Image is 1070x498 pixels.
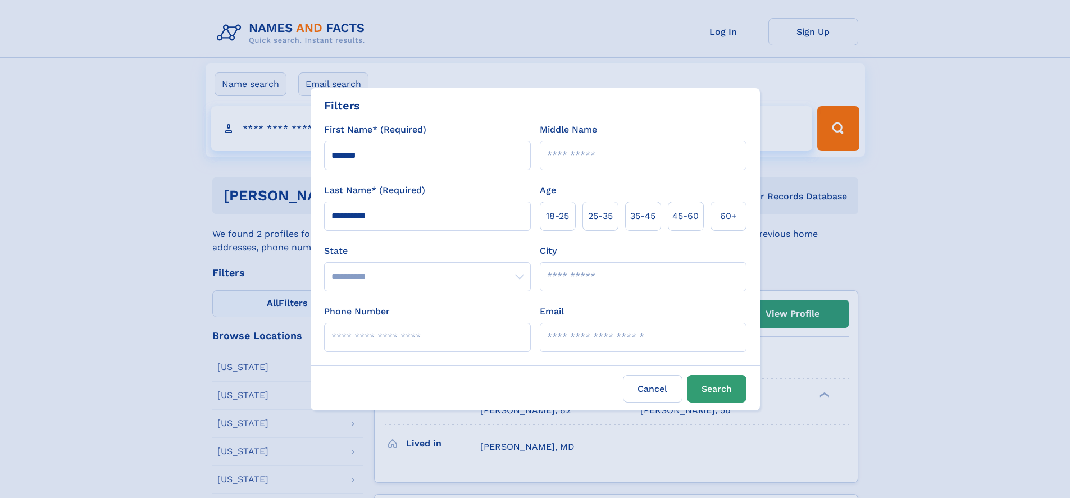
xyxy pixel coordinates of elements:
[324,305,390,318] label: Phone Number
[324,184,425,197] label: Last Name* (Required)
[623,375,682,403] label: Cancel
[720,209,737,223] span: 60+
[588,209,613,223] span: 25‑35
[546,209,569,223] span: 18‑25
[540,184,556,197] label: Age
[324,244,531,258] label: State
[324,97,360,114] div: Filters
[540,244,557,258] label: City
[324,123,426,136] label: First Name* (Required)
[687,375,746,403] button: Search
[540,305,564,318] label: Email
[540,123,597,136] label: Middle Name
[672,209,699,223] span: 45‑60
[630,209,655,223] span: 35‑45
